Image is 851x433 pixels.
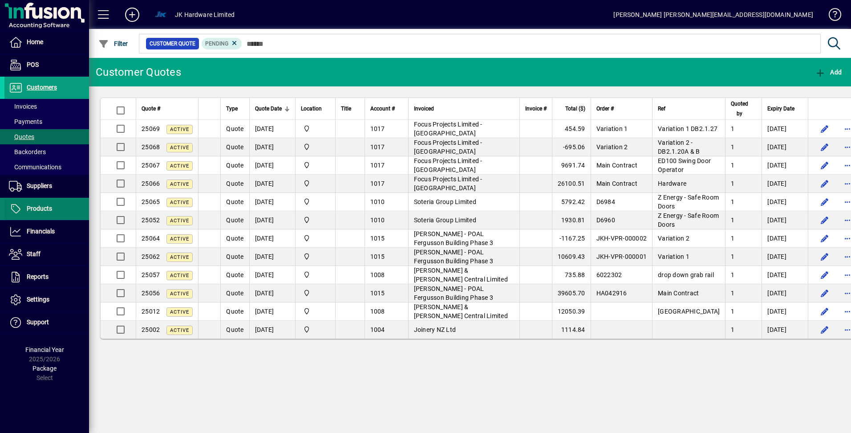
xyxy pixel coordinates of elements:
[552,266,591,284] td: 735.88
[226,271,243,278] span: Quote
[170,273,189,278] span: Active
[414,216,476,224] span: Soteria Group Limited
[370,104,395,114] span: Account #
[249,302,295,321] td: [DATE]
[817,304,831,319] button: Edit
[4,159,89,175] a: Communications
[170,218,189,224] span: Active
[731,308,734,315] span: 1
[170,127,189,132] span: Active
[226,216,243,224] span: Quote
[552,120,591,138] td: 454.59
[301,104,330,114] div: Location
[762,175,808,193] td: [DATE]
[596,253,647,260] span: JKH-VPR-000001
[27,84,57,91] span: Customers
[762,248,808,266] td: [DATE]
[762,120,808,138] td: [DATE]
[525,104,547,114] span: Invoice #
[370,125,385,132] span: 1017
[249,193,295,211] td: [DATE]
[301,215,330,225] span: Auckland
[817,158,831,172] button: Edit
[142,271,160,278] span: 25057
[762,138,808,156] td: [DATE]
[658,194,719,210] span: Z Energy - Safe Room Doors
[27,273,49,280] span: Reports
[815,69,842,76] span: Add
[301,124,330,134] span: Wellington
[226,162,243,169] span: Quote
[4,175,89,197] a: Suppliers
[142,326,160,333] span: 25002
[817,231,831,245] button: Edit
[249,175,295,193] td: [DATE]
[142,125,160,132] span: 25069
[658,235,689,242] span: Variation 2
[226,308,243,315] span: Quote
[301,104,322,114] span: Location
[658,180,686,187] span: Hardware
[27,228,55,235] span: Financials
[226,143,243,151] span: Quote
[414,267,508,283] span: [PERSON_NAME] & [PERSON_NAME] Central Limited
[9,118,42,125] span: Payments
[731,162,734,169] span: 1
[4,221,89,243] a: Financials
[370,308,385,315] span: 1008
[414,104,434,114] span: Invoiced
[142,253,160,260] span: 25062
[142,216,160,224] span: 25052
[249,138,295,156] td: [DATE]
[226,125,243,132] span: Quote
[226,104,238,114] span: Type
[414,104,514,114] div: Invoiced
[32,365,57,372] span: Package
[552,156,591,175] td: 9691.74
[762,156,808,175] td: [DATE]
[202,38,242,49] mat-chip: Pending Status: Pending
[170,254,189,260] span: Active
[170,327,189,333] span: Active
[762,321,808,339] td: [DATE]
[142,143,160,151] span: 25068
[414,157,482,173] span: Focus Projects Limited - [GEOGRAPHIC_DATA]
[817,213,831,227] button: Edit
[596,104,647,114] div: Order #
[255,104,282,114] span: Quote Date
[767,104,802,114] div: Expiry Date
[142,180,160,187] span: 25066
[822,2,840,31] a: Knowledge Base
[817,140,831,154] button: Edit
[249,120,295,138] td: [DATE]
[658,290,699,297] span: Main Contract
[170,181,189,187] span: Active
[731,253,734,260] span: 1
[370,216,385,224] span: 1010
[731,125,734,132] span: 1
[4,144,89,159] a: Backorders
[658,125,717,132] span: Variation 1 DB2.1.27
[370,198,385,205] span: 1010
[552,321,591,339] td: 1114.84
[762,266,808,284] td: [DATE]
[301,306,330,316] span: Auckland
[817,195,831,209] button: Edit
[249,248,295,266] td: [DATE]
[817,323,831,337] button: Edit
[170,291,189,297] span: Active
[596,216,615,224] span: D6960
[552,211,591,229] td: 1930.81
[27,61,39,68] span: POS
[27,38,43,45] span: Home
[596,235,647,242] span: JKH-VPR-000002
[249,156,295,175] td: [DATE]
[226,253,243,260] span: Quote
[249,321,295,339] td: [DATE]
[658,212,719,228] span: Z Energy - Safe Room Doors
[658,104,720,114] div: Ref
[96,36,130,52] button: Filter
[142,290,160,297] span: 25056
[596,198,615,205] span: D6984
[731,143,734,151] span: 1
